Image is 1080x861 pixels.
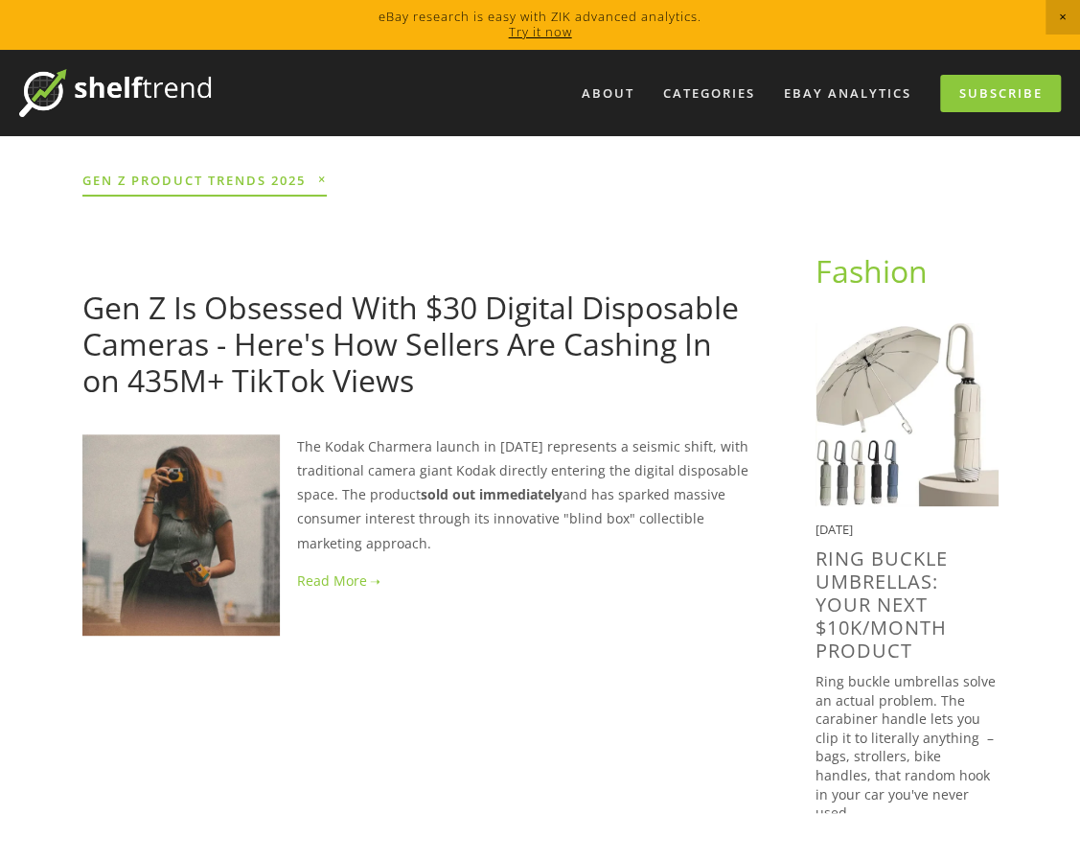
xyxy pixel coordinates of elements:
a: Fashion [816,250,928,291]
a: About [569,78,647,109]
strong: sold out immediately [421,485,563,503]
p: The Kodak Charmera launch in [DATE] represents a seismic shift, with traditional camera giant Kod... [82,434,754,555]
a: Gen Z product trends 2025 [82,165,327,197]
a: Gen Z Is Obsessed With $30 Digital Disposable Cameras - Here's How Sellers Are Cashing In on 435M... [82,287,739,402]
a: Try it now [509,23,572,40]
a: Subscribe [940,75,1061,112]
span: Gen Z product trends 2025 [82,171,327,188]
a: Ring Buckle Umbrellas: Your Next $10K/Month Product [816,546,948,663]
a: eBay Analytics [771,78,924,109]
img: Ring Buckle Umbrellas: Your Next $10K/Month Product [816,323,999,506]
time: [DATE] [816,521,853,538]
img: ShelfTrend [19,69,211,117]
div: Categories [651,78,768,109]
p: Ring buckle umbrellas solve an actual problem. The carabiner handle lets you clip it to literally... [816,672,999,823]
img: Gen Z Is Obsessed With $30 Digital Disposable Cameras - Here's How Sellers Are Cashing In on 435M... [79,434,280,636]
a: [DATE] [82,256,126,274]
